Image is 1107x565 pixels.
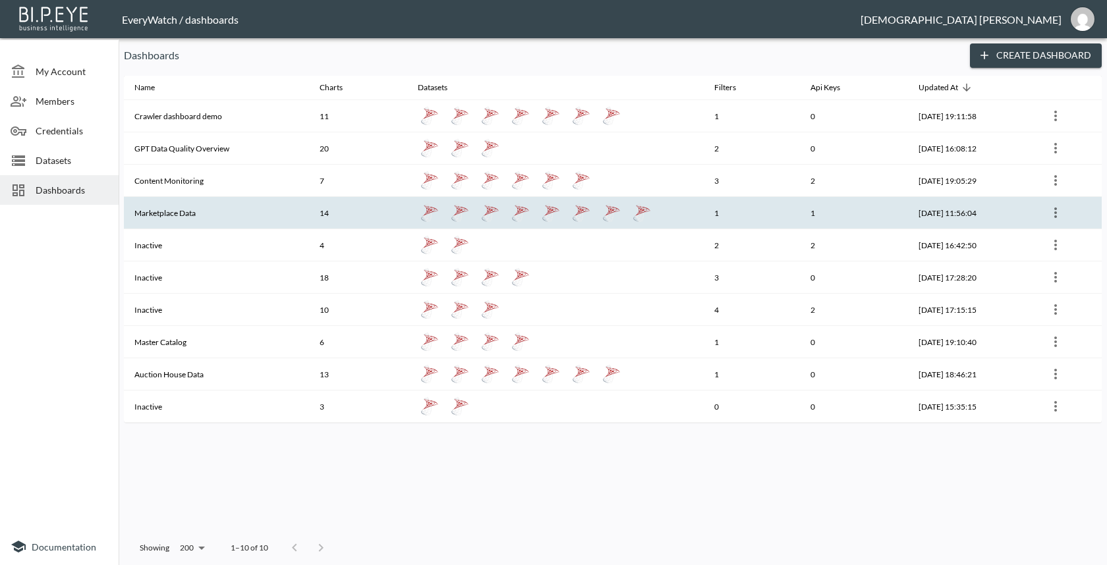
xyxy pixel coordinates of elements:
a: Benda Moderation Report [448,298,472,321]
th: Inactive [124,229,309,261]
th: 2 [800,294,909,326]
img: mssql icon [451,203,469,222]
img: mssql icon [420,171,439,190]
th: Inactive [124,390,309,423]
a: Source_Count_Sold [418,104,441,128]
a: Auction_Event_Sync_&_Publish [509,362,532,386]
span: Members [36,94,108,108]
th: {"type":"div","key":null,"ref":null,"props":{"style":{"display":"flex","gap":10},"children":[{"ty... [407,132,704,165]
div: Filters [714,80,736,95]
th: 1 [704,100,799,132]
img: mssql icon [481,203,499,222]
th: {"type":{"isMobxInjector":true,"displayName":"inject-with-userStore-stripeStore-dashboardsStore(O... [1035,326,1102,358]
th: 18 [309,261,407,294]
span: Name [134,80,172,95]
th: 3 [704,261,799,294]
button: more [1045,105,1066,126]
button: more [1045,202,1066,223]
th: 4 [704,294,799,326]
img: mssql icon [511,365,530,383]
th: 0 [800,261,909,294]
th: {"type":"div","key":null,"ref":null,"props":{"style":{"display":"flex","gap":10},"children":[{"ty... [407,229,704,261]
a: ContentControl_Discrepancies [509,169,532,192]
th: {"type":{"isMobxInjector":true,"displayName":"inject-with-userStore-stripeStore-dashboardsStore(O... [1035,358,1102,390]
th: Master Catalog [124,326,309,358]
th: 11 [309,100,407,132]
button: more [1045,331,1066,352]
div: Charts [320,80,343,95]
img: mssql icon [542,203,560,222]
th: 20 [309,132,407,165]
th: {"type":{"isMobxInjector":true,"displayName":"inject-with-userStore-stripeStore-dashboardsStore(O... [1035,100,1102,132]
img: mssql icon [420,397,439,416]
th: 1 [800,197,909,229]
a: AuctionHouse_FullReport_EventLevel [448,362,472,386]
span: Api Keys [810,80,857,95]
a: Marketplace_FullReport_MarketLevel [448,201,472,225]
img: mssql icon [602,365,621,383]
th: {"type":{"isMobxInjector":true,"displayName":"inject-with-userStore-stripeStore-dashboardsStore(O... [1035,390,1102,423]
img: mssql icon [420,107,439,125]
button: more [1045,396,1066,417]
img: mssql icon [420,236,439,254]
img: mssql icon [420,268,439,286]
a: Image errors [448,394,472,418]
th: 1 [704,197,799,229]
a: GPT_Daily_BrandWise_Count [418,136,441,160]
th: 0 [800,100,909,132]
a: Marketplace_ListingsByStatus [478,201,502,225]
th: Content Monitoring [124,165,309,197]
a: Marketplace_DailyPublishBySource [630,201,654,225]
th: 2025-07-03, 19:05:29 [908,165,1035,197]
img: mssql icon [481,365,499,383]
img: mssql icon [451,365,469,383]
button: more [1045,267,1066,288]
img: mssql icon [420,139,439,157]
img: mssql icon [542,107,560,125]
a: ContentMonitoring_MarketLevel [478,169,502,192]
a: GPT_Count_Percentage [478,136,502,160]
th: 0 [704,390,799,423]
a: ContentControl_SourceReport [418,169,441,192]
a: AuctionHouse_FullReport_MarketLevel [478,362,502,386]
button: vishnu@everywatch.com [1062,3,1104,35]
img: mssql icon [511,268,530,286]
img: mssql icon [451,107,469,125]
img: mssql icon [602,107,621,125]
th: 2025-08-08, 16:08:12 [908,132,1035,165]
button: more [1045,170,1066,191]
th: 3 [704,165,799,197]
img: mssql icon [572,203,590,222]
th: 2025-05-19, 11:56:04 [908,197,1035,229]
img: mssql icon [511,107,530,125]
th: GPT Data Quality Overview [124,132,309,165]
img: mssql icon [481,171,499,190]
a: Marketplace_Sync&Publish [600,201,623,225]
a: Publish Count [539,362,563,386]
th: 6 [309,326,407,358]
img: mssql icon [511,171,530,190]
a: Source_Count_Daily [509,104,532,128]
img: mssql icon [542,171,560,190]
img: mssql icon [451,300,469,319]
img: mssql icon [451,139,469,157]
img: mssql icon [451,397,469,416]
a: MasterCatalog_FullCatalog_Overview [478,330,502,354]
th: {"type":"div","key":null,"ref":null,"props":{"style":{"display":"flex","gap":10},"children":[{"ty... [407,197,704,229]
th: Crawler dashboard demo [124,100,309,132]
a: ModerationLogs [509,265,532,289]
th: 2 [704,132,799,165]
span: My Account [36,65,108,78]
span: Dashboards [36,183,108,197]
img: mssql icon [633,203,651,222]
th: 13 [309,358,407,390]
p: Dashboards [124,47,959,63]
th: {"type":"div","key":null,"ref":null,"props":{"style":{"display":"flex","gap":10},"children":[{"ty... [407,294,704,326]
th: 7 [309,165,407,197]
a: AuctionHouse_FullReport_SourceLevel2 [600,362,623,386]
div: Api Keys [810,80,840,95]
a: Source_Count_Weekly [478,104,502,128]
a: Source_Count_Active [448,104,472,128]
span: Updated At [919,80,975,95]
button: more [1045,138,1066,159]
